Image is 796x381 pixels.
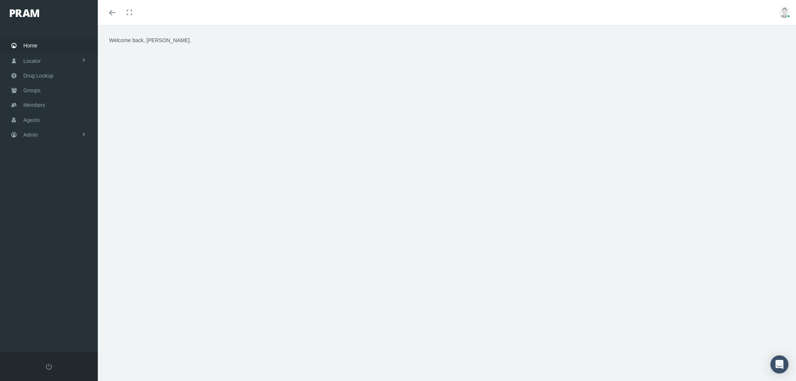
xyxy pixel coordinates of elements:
span: Locator [23,54,41,68]
span: Members [23,98,45,112]
img: PRAM_20_x_78.png [10,9,39,17]
span: Admin [23,128,38,142]
span: Groups [23,83,41,98]
span: Drug Lookup [23,69,53,83]
span: Agents [23,113,40,127]
img: user-placeholder.jpg [779,7,790,18]
span: Welcome back, [PERSON_NAME]. [109,37,191,43]
div: Open Intercom Messenger [770,355,788,373]
span: Home [23,38,37,53]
